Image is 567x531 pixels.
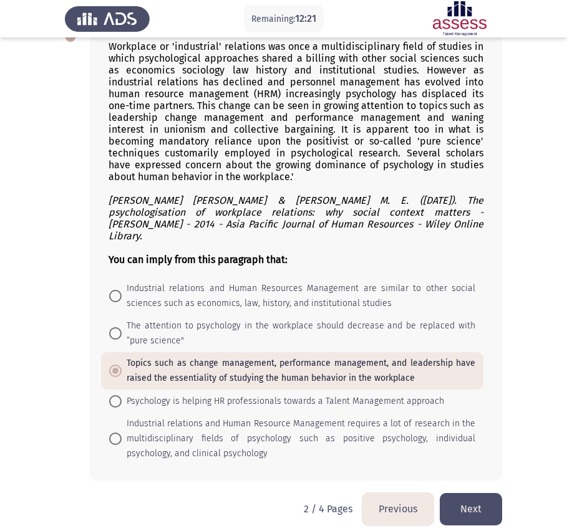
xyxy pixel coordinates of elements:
[109,254,288,265] b: You can imply from this paragraph that:
[295,12,316,24] span: 12:21
[362,493,434,525] button: load previous page
[251,11,316,27] p: Remaining:
[109,41,483,265] div: Workplace or 'industrial' relations was once a multidisciplinary field of studies in which psycho...
[440,493,502,525] button: load next page
[109,194,483,242] i: [PERSON_NAME] [PERSON_NAME] & [PERSON_NAME] M. E. ([DATE]). The psychologisation of workplace rel...
[304,503,352,515] p: 2 / 4 Pages
[122,394,444,409] span: Psychology is helping HR professionals towards a Talent Management approach
[65,1,150,36] img: Assess Talent Management logo
[122,356,475,386] span: Topics such as change management, performance management, and leadership have raised the essentia...
[417,1,502,36] img: Assessment logo of ASSESS English Language Assessment (3 Module) (Ad - IB)
[122,416,475,461] span: Industrial relations and Human Resource Management requires a lot of research in the multidiscipl...
[122,281,475,311] span: Industrial relations and Human Resources Management are similar to other social sciences such as ...
[122,318,475,348] span: The attention to psychology in the workplace should decrease and be replaced with “pure science"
